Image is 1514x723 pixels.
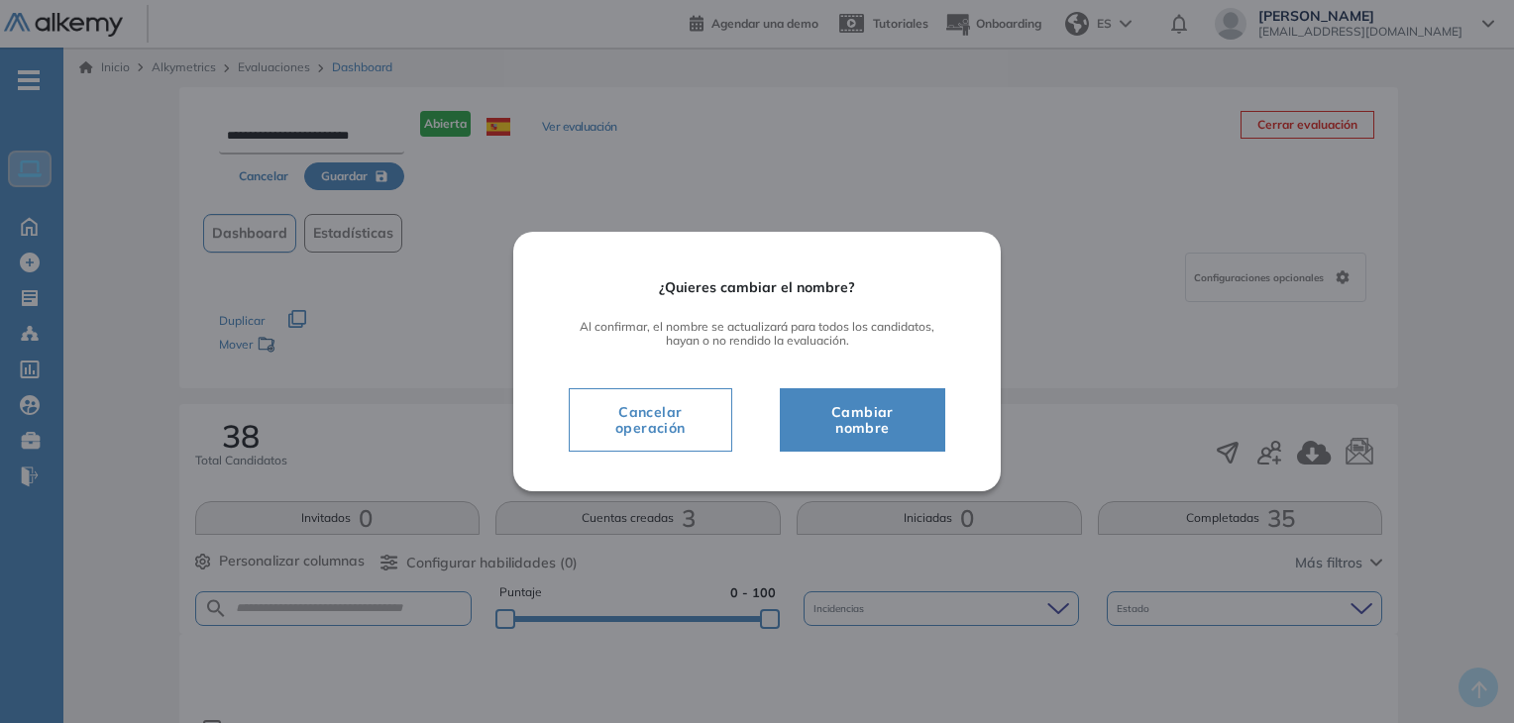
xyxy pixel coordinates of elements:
[780,388,945,452] button: Cambiar nombre
[805,400,920,440] span: Cambiar nombre
[569,388,732,452] button: Cancelar operación
[569,279,945,296] span: ¿Quieres cambiar el nombre?
[586,400,715,440] span: Cancelar operación
[569,320,945,349] span: Al confirmar, el nombre se actualizará para todos los candidatos, hayan o no rendido la evaluación.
